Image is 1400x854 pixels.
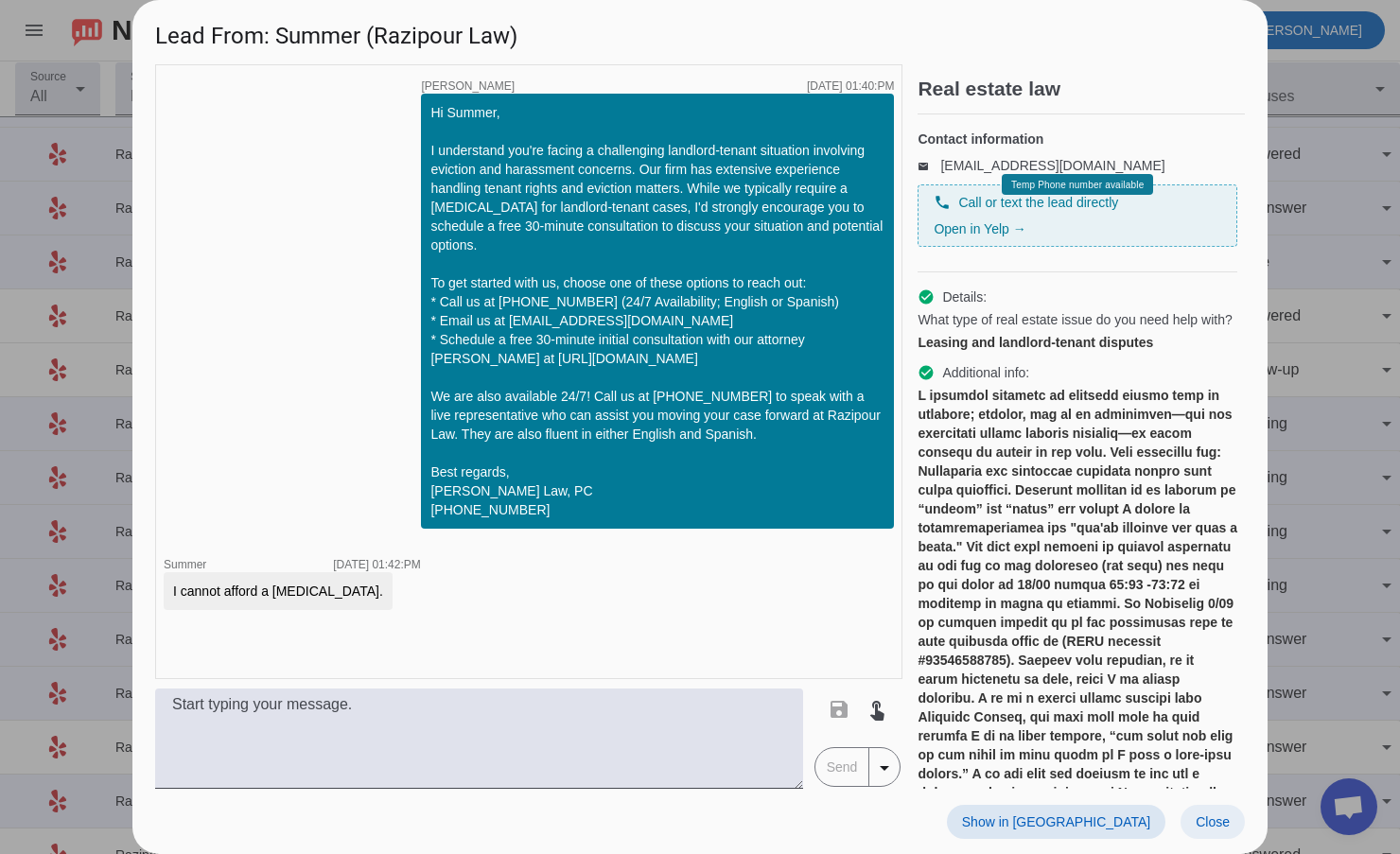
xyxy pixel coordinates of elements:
[918,364,935,381] mat-icon: check_circle
[866,698,888,721] mat-icon: touch_app
[164,558,206,571] span: Summer
[934,194,951,211] mat-icon: phone
[947,805,1165,839] button: Show in [GEOGRAPHIC_DATA]
[918,288,935,305] mat-icon: check_circle
[1181,805,1245,839] button: Close
[1011,180,1144,190] span: Temp Phone number available
[940,158,1164,173] a: [EMAIL_ADDRESS][DOMAIN_NAME]
[918,130,1237,148] h4: Contact information
[918,333,1237,352] div: Leasing and landlord-tenant disputes
[1196,814,1230,829] span: Close
[918,310,1232,329] span: What type of real estate issue do you need help with?
[807,80,894,92] div: [DATE] 01:40:PM
[962,814,1150,829] span: Show in [GEOGRAPHIC_DATA]
[958,193,1118,212] span: Call or text the lead directly
[918,79,1245,98] h2: Real estate law
[942,363,1029,382] span: Additional info:
[421,80,515,92] span: [PERSON_NAME]
[173,582,383,601] div: I cannot afford a [MEDICAL_DATA].
[918,161,940,170] mat-icon: email
[934,221,1025,236] a: Open in Yelp →
[430,103,884,519] div: Hi Summer, I understand you're facing a challenging landlord-tenant situation involving eviction ...
[333,559,420,570] div: [DATE] 01:42:PM
[873,757,896,779] mat-icon: arrow_drop_down
[942,288,987,306] span: Details:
